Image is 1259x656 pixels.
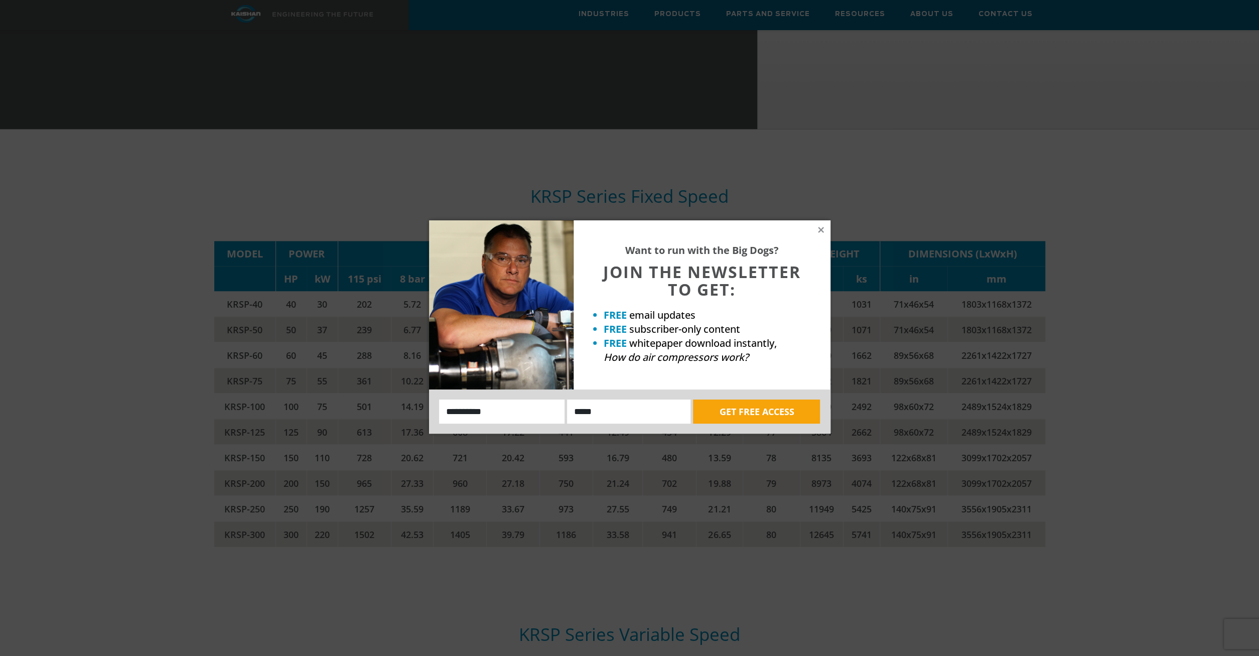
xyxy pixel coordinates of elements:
input: Email [567,400,690,424]
button: GET FREE ACCESS [693,400,820,424]
strong: FREE [604,322,627,336]
span: email updates [629,308,695,322]
input: Name: [439,400,565,424]
span: subscriber-only content [629,322,740,336]
strong: FREE [604,308,627,322]
em: How do air compressors work? [604,350,749,364]
span: whitepaper download instantly, [629,336,777,350]
strong: Want to run with the Big Dogs? [625,243,779,257]
button: Close [816,225,825,234]
span: JOIN THE NEWSLETTER TO GET: [603,261,801,300]
strong: FREE [604,336,627,350]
